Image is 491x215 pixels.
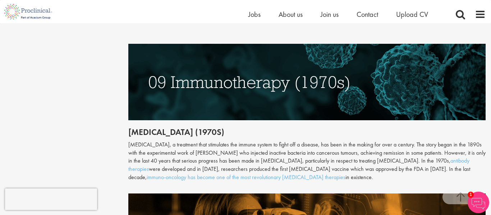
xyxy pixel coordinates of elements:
a: Join us [321,10,339,19]
a: About us [279,10,303,19]
iframe: reCAPTCHA [5,188,97,210]
div: [MEDICAL_DATA], a treatment that stimulates the immune system to fight off a disease, has been in... [128,141,486,182]
a: Contact [357,10,378,19]
span: 1 [468,192,474,198]
a: Upload CV [396,10,428,19]
a: antibody therapies [128,157,469,173]
a: immuno-oncology has become one of the most revolutionary [MEDICAL_DATA] therapies [147,173,345,181]
img: Chatbot [468,192,489,213]
h2: [MEDICAL_DATA] (1970s) [128,127,486,137]
a: Jobs [248,10,261,19]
